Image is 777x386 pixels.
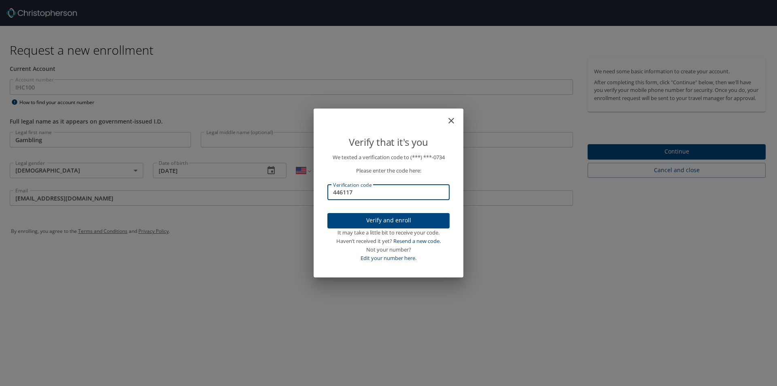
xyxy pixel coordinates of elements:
div: Not your number? [327,245,450,254]
a: Resend a new code. [393,237,441,245]
p: We texted a verification code to (***) ***- 0734 [327,153,450,162]
div: Haven’t received it yet? [327,237,450,245]
p: Verify that it's you [327,134,450,150]
span: Verify and enroll [334,215,443,226]
p: Please enter the code here: [327,166,450,175]
div: It may take a little bit to receive your code. [327,228,450,237]
a: Edit your number here. [361,254,416,262]
button: close [450,112,460,122]
button: Verify and enroll [327,213,450,229]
